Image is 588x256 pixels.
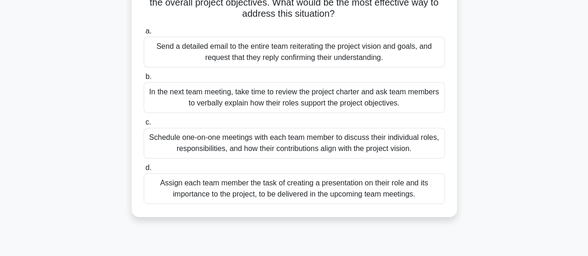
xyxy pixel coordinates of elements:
[145,27,152,35] span: a.
[145,118,151,126] span: c.
[144,82,445,113] div: In the next team meeting, take time to review the project charter and ask team members to verball...
[144,128,445,158] div: Schedule one-on-one meetings with each team member to discuss their individual roles, responsibil...
[145,72,152,80] span: b.
[144,173,445,204] div: Assign each team member the task of creating a presentation on their role and its importance to t...
[145,164,152,171] span: d.
[144,37,445,67] div: Send a detailed email to the entire team reiterating the project vision and goals, and request th...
